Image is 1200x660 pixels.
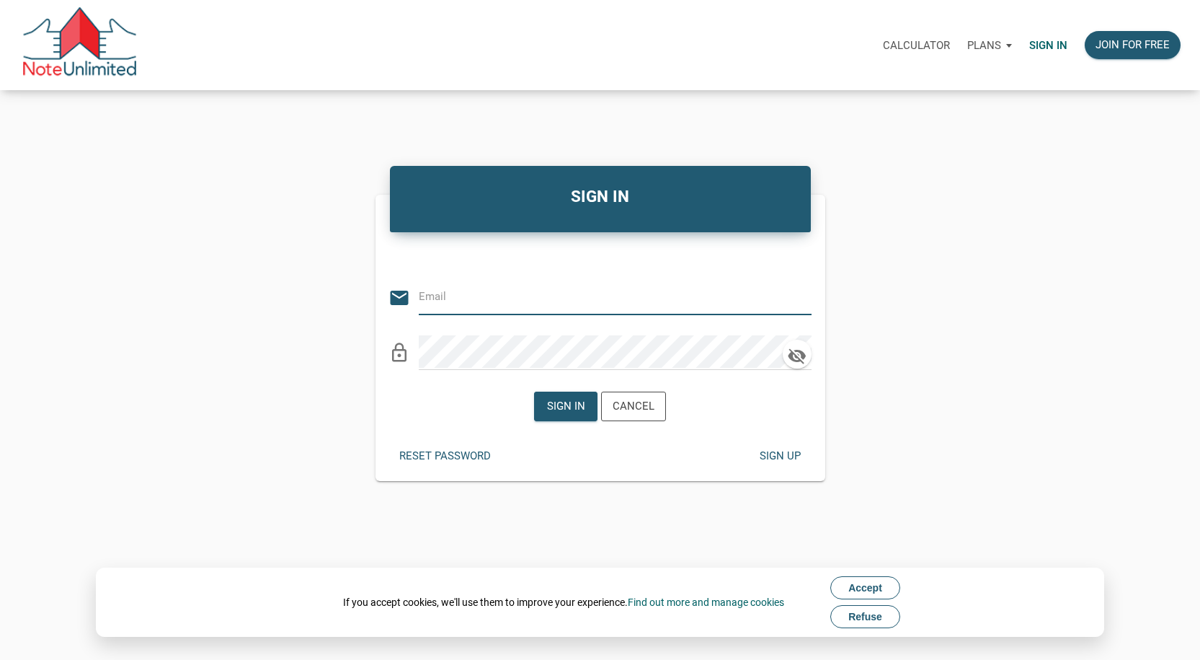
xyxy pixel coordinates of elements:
[399,448,491,465] div: Reset password
[22,7,138,83] img: NoteUnlimited
[628,597,784,608] a: Find out more and manage cookies
[748,442,812,470] button: Sign up
[759,448,800,465] div: Sign up
[1076,22,1189,68] a: Join for free
[830,576,900,599] button: Accept
[1085,31,1181,59] button: Join for free
[343,595,784,610] div: If you accept cookies, we'll use them to improve your experience.
[830,605,900,628] button: Refuse
[613,398,654,415] div: Cancel
[534,392,597,421] button: Sign in
[388,442,502,470] button: Reset password
[874,22,959,68] a: Calculator
[848,611,882,622] span: Refuse
[1021,22,1076,68] a: Sign in
[1029,39,1067,52] p: Sign in
[1095,37,1170,53] div: Join for free
[967,39,1001,52] p: Plans
[388,342,410,364] i: lock_outline
[388,287,410,309] i: email
[848,582,882,594] span: Accept
[959,22,1021,68] a: Plans
[401,185,800,209] h4: SIGN IN
[419,281,790,313] input: Email
[883,39,950,52] p: Calculator
[959,24,1021,67] button: Plans
[547,398,585,415] div: Sign in
[601,392,666,421] button: Cancel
